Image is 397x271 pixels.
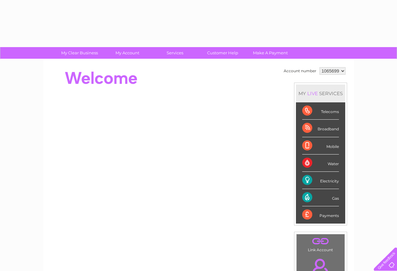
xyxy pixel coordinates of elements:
[302,172,339,189] div: Electricity
[54,47,105,59] a: My Clear Business
[302,120,339,137] div: Broadband
[302,154,339,172] div: Water
[296,84,345,102] div: MY SERVICES
[306,90,319,96] div: LIVE
[149,47,201,59] a: Services
[302,137,339,154] div: Mobile
[101,47,153,59] a: My Account
[302,189,339,206] div: Gas
[298,236,343,247] a: .
[296,234,345,254] td: Link Account
[302,206,339,223] div: Payments
[197,47,249,59] a: Customer Help
[244,47,296,59] a: Make A Payment
[302,102,339,120] div: Telecoms
[282,66,318,76] td: Account number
